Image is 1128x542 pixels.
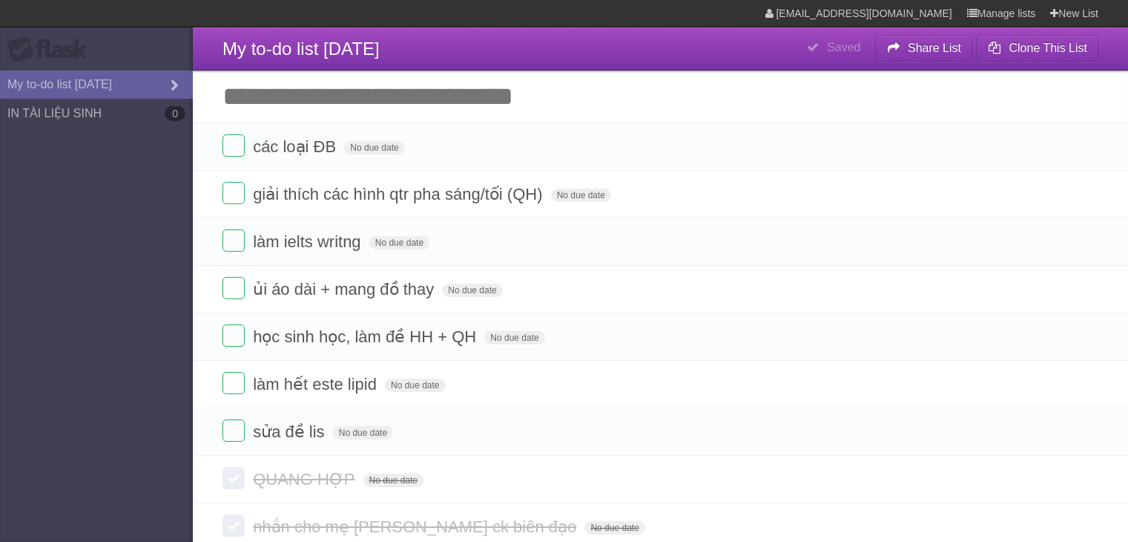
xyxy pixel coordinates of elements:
[551,189,611,202] span: No due date
[253,422,328,441] span: sửa đề lis
[976,35,1098,62] button: Clone This List
[344,141,404,154] span: No due date
[222,372,245,394] label: Done
[222,182,245,204] label: Done
[584,521,644,535] span: No due date
[385,379,445,392] span: No due date
[222,229,245,252] label: Done
[253,280,438,298] span: ủi áo dài + mang đồ thay
[253,375,380,394] span: làm hết este lipid
[253,327,480,346] span: học sinh học, làm đề HH + QH
[253,517,580,536] span: nhắn cho mẹ [PERSON_NAME] ck biên đạo
[7,36,96,63] div: Flask
[165,106,185,121] b: 0
[333,426,393,440] span: No due date
[222,515,245,537] label: Done
[875,35,973,62] button: Share List
[253,137,340,156] span: các loại ĐB
[222,419,245,442] label: Done
[908,42,961,54] b: Share List
[222,277,245,299] label: Done
[253,185,546,203] span: giải thích các hình qtr pha sáng/tối (QH)
[363,474,423,487] span: No due date
[442,284,502,297] span: No due date
[222,39,380,59] span: My to-do list [DATE]
[1009,42,1087,54] b: Clone This List
[253,232,364,251] span: làm ielts writng
[253,470,358,489] span: QUANG HỢP
[222,324,245,347] label: Done
[484,331,544,345] span: No due date
[369,236,429,249] span: No due date
[827,41,860,53] b: Saved
[222,467,245,489] label: Done
[222,134,245,157] label: Done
